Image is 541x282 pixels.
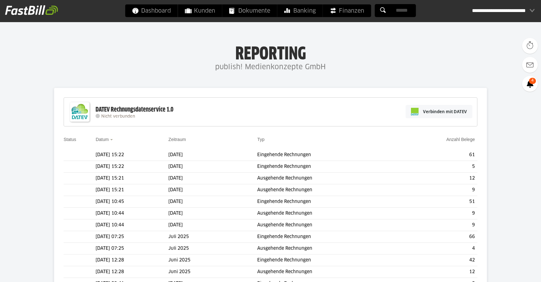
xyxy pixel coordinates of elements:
[277,4,323,17] a: Banking
[257,208,398,219] td: Ausgehende Rechnungen
[257,137,264,142] a: Typ
[257,173,398,184] td: Ausgehende Rechnungen
[398,184,477,196] td: 9
[398,173,477,184] td: 12
[168,196,257,208] td: [DATE]
[257,196,398,208] td: Eingehende Rechnungen
[446,137,475,142] a: Anzahl Belege
[398,149,477,161] td: 61
[125,4,178,17] a: Dashboard
[168,184,257,196] td: [DATE]
[168,137,186,142] a: Zeitraum
[257,243,398,254] td: Ausgehende Rechnungen
[96,231,168,243] td: [DATE] 07:25
[168,243,257,254] td: Juli 2025
[222,4,277,17] a: Dokumente
[398,266,477,278] td: 12
[64,137,76,142] a: Status
[96,196,168,208] td: [DATE] 10:45
[168,254,257,266] td: Juni 2025
[178,4,222,17] a: Kunden
[522,76,538,92] a: 4
[96,266,168,278] td: [DATE] 12:28
[168,161,257,173] td: [DATE]
[398,254,477,266] td: 42
[96,208,168,219] td: [DATE] 10:44
[96,161,168,173] td: [DATE] 15:22
[229,4,270,17] span: Dokumente
[398,231,477,243] td: 66
[257,254,398,266] td: Eingehende Rechnungen
[101,114,135,119] span: Nicht verbunden
[423,108,467,115] span: Verbinden mit DATEV
[96,137,109,142] a: Datum
[398,196,477,208] td: 51
[257,184,398,196] td: Ausgehende Rechnungen
[492,263,535,279] iframe: Öffnet ein Widget, in dem Sie weitere Informationen finden
[406,105,472,118] a: Verbinden mit DATEV
[110,139,114,140] img: sort_desc.gif
[257,219,398,231] td: Ausgehende Rechnungen
[398,219,477,231] td: 9
[67,99,92,125] img: DATEV-Datenservice Logo
[398,208,477,219] td: 9
[257,231,398,243] td: Eingehende Rechnungen
[63,45,478,61] h1: Reporting
[168,266,257,278] td: Juni 2025
[168,231,257,243] td: Juli 2025
[96,219,168,231] td: [DATE] 10:44
[5,5,58,15] img: fastbill_logo_white.png
[168,149,257,161] td: [DATE]
[257,149,398,161] td: Eingehende Rechnungen
[257,266,398,278] td: Ausgehende Rechnungen
[185,4,215,17] span: Kunden
[96,106,173,114] div: DATEV Rechnungsdatenservice 1.0
[96,173,168,184] td: [DATE] 15:21
[96,184,168,196] td: [DATE] 15:21
[257,161,398,173] td: Eingehende Rechnungen
[132,4,171,17] span: Dashboard
[96,254,168,266] td: [DATE] 12:28
[411,108,419,115] img: pi-datev-logo-farbig-24.svg
[96,243,168,254] td: [DATE] 07:25
[398,243,477,254] td: 4
[168,208,257,219] td: [DATE]
[168,219,257,231] td: [DATE]
[96,149,168,161] td: [DATE] 15:22
[323,4,371,17] a: Finanzen
[330,4,364,17] span: Finanzen
[168,173,257,184] td: [DATE]
[284,4,316,17] span: Banking
[529,78,536,84] span: 4
[398,161,477,173] td: 5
